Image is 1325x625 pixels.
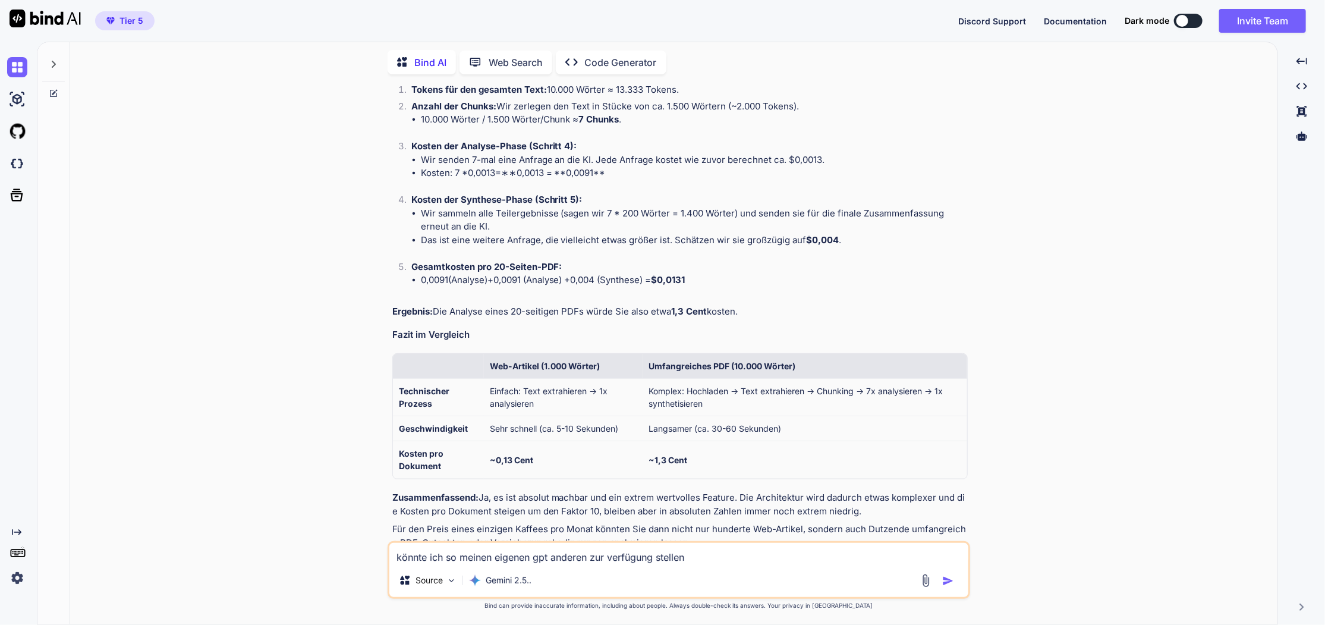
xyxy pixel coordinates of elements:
[7,57,27,77] img: chat
[411,100,496,112] strong: Anzahl der Chunks:
[1219,9,1306,33] button: Invite Team
[476,167,495,178] mn: 0013
[1044,16,1107,26] span: Documentation
[489,55,543,70] p: Web Search
[402,83,968,100] li: 10.000 Wörter ≈ 13.333 Tokens.
[392,492,479,503] strong: Zusammenfassend:
[399,423,468,434] strong: Geschwindigkeit
[509,167,517,178] mo: ∗
[421,167,968,180] li: Kosten: 7 * 0,0091**
[421,234,968,247] li: Das ist eine weitere Anfrage, die vielleicht etwas größer ist. Schätzen wir sie großzügig auf .
[474,274,479,285] mi: s
[942,575,954,587] img: icon
[467,274,470,285] mi: l
[1125,15,1169,27] span: Dark mode
[1044,15,1107,27] button: Documentation
[487,274,493,285] mo: +
[486,574,531,586] p: Gemini 2.5..
[473,167,476,178] mo: ,
[919,574,933,588] img: attachment
[106,17,115,24] img: premium
[649,455,687,465] strong: ~1,3 Cent
[470,274,474,285] mi: y
[958,15,1026,27] button: Discord Support
[426,274,429,285] mo: ,
[389,543,968,564] textarea: könnte ich so meinen eigenen gpt anderen zur verfügung stellen
[411,140,577,152] strong: Kosten der Analyse-Phase (Schritt 4):
[490,361,600,371] strong: Web-Artikel (1.000 Wörter)
[416,574,443,586] p: Source
[429,274,448,285] mn: 0091
[462,274,467,285] mi: a
[392,305,968,319] p: Die Analyse eines 20-seitigen PDFs würde Sie also etwa kosten.
[421,113,968,127] li: 10.000 Wörter / 1.500 Wörter/Chunk ≈ .
[7,121,27,142] img: githubLight
[807,234,839,246] strong: $0,004
[414,55,446,70] p: Bind AI
[95,11,155,30] button: premiumTier 5
[501,167,509,178] mo: ∗
[119,15,143,27] span: Tier 5
[421,274,968,287] li: 0,004 (Synthese) =
[479,274,484,285] mi: e
[402,100,968,140] li: Wir zerlegen den Text in Stücke von ca. 1.500 Wörtern (~2.000 Tokens).
[10,10,81,27] img: Bind AI
[399,386,451,409] strong: Technischer Prozess
[392,306,433,317] strong: Ergebnis:
[672,306,707,317] strong: 1,3 Cent
[517,167,566,178] annotation: 0,0013 = **
[652,274,685,285] strong: $0,0131
[411,261,562,272] strong: Gesamtkosten pro 20-Seiten-PDF:
[388,601,970,610] p: Bind can provide inaccurate information, including about people. Always double-check its answers....
[469,574,481,586] img: Gemini 2.5 Pro
[392,328,968,342] h3: Fazit im Vergleich
[493,274,571,285] annotation: 0,0091 (Analyse) +
[421,274,426,285] mn: 0
[446,576,457,586] img: Pick Models
[399,448,445,471] strong: Kosten pro Dokument
[448,274,451,285] mo: (
[7,153,27,174] img: darkCloudIdeIcon
[585,55,657,70] p: Code Generator
[484,379,643,416] td: Einfach: Text extrahieren -> 1x analysieren
[7,568,27,588] img: settings
[490,455,533,465] strong: ~0,13 Cent
[392,491,968,518] p: Ja, es ist absolut machbar und ein extrem wertvolles Feature. Die Architektur wird dadurch etwas ...
[421,207,968,234] li: Wir sammeln alle Teilergebnisse (sagen wir 7 * 200 Wörter = 1.400 Wörter) und senden sie für die ...
[579,114,619,125] strong: 7 Chunks
[411,84,547,95] strong: Tokens für den gesamten Text:
[958,16,1026,26] span: Discord Support
[643,416,967,441] td: Langsamer (ca. 30-60 Sekunden)
[411,194,583,205] strong: Kosten der Synthese-Phase (Schritt 5):
[495,167,501,178] mo: =
[7,89,27,109] img: ai-studio
[451,274,457,285] mi: A
[468,167,473,178] mn: 0
[484,416,643,441] td: Sehr schnell (ca. 5-10 Sekunden)
[457,274,462,285] mi: n
[649,361,795,371] strong: Umfangreiches PDF (10.000 Wörter)
[392,523,968,549] p: Für den Preis eines einzigen Kaffees pro Monat könnten Sie dann nicht nur hunderte Web-Artikel, s...
[421,153,968,167] li: Wir senden 7-mal eine Anfrage an die KI. Jede Anfrage kostet wie zuvor berechnet ca. $0,0013.
[484,274,487,285] mo: )
[643,379,967,416] td: Komplex: Hochladen -> Text extrahieren -> Chunking -> 7x analysieren -> 1x synthetisieren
